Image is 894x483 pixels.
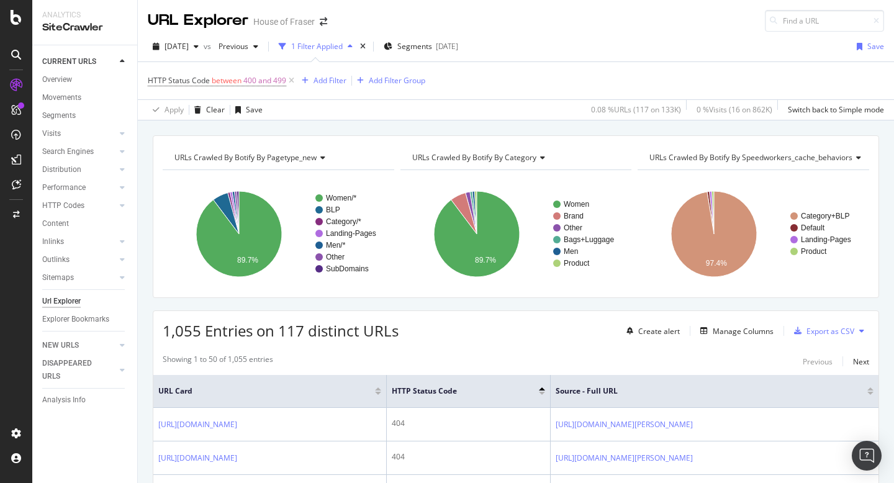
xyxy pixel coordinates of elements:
div: Export as CSV [806,326,854,336]
text: Product [801,247,827,256]
a: Explorer Bookmarks [42,313,129,326]
button: Clear [189,100,225,120]
div: times [358,40,368,53]
div: 1 Filter Applied [291,41,343,52]
div: HTTP Codes [42,199,84,212]
a: [URL][DOMAIN_NAME] [158,452,237,464]
div: Apply [165,104,184,115]
div: Sitemaps [42,271,74,284]
button: Next [853,354,869,369]
a: CURRENT URLS [42,55,116,68]
span: Previous [214,41,248,52]
a: HTTP Codes [42,199,116,212]
text: Landing-Pages [801,235,851,244]
text: Other [564,223,582,232]
h4: URLs Crawled By Botify By category [410,148,621,168]
text: Default [801,223,825,232]
a: Outlinks [42,253,116,266]
text: SubDomains [326,264,369,273]
button: Add Filter [297,73,346,88]
text: 97.4% [706,259,727,268]
button: Create alert [621,321,680,341]
div: Manage Columns [713,326,774,336]
span: Source - Full URL [556,386,849,397]
a: [URL][DOMAIN_NAME][PERSON_NAME] [556,418,693,431]
text: Brand [564,212,584,220]
a: Overview [42,73,129,86]
span: between [212,75,242,86]
a: Content [42,217,129,230]
a: [URL][DOMAIN_NAME][PERSON_NAME] [556,452,693,464]
div: URL Explorer [148,10,248,31]
div: Content [42,217,69,230]
a: Performance [42,181,116,194]
text: Category+BLP [801,212,849,220]
div: Clear [206,104,225,115]
div: Save [246,104,263,115]
button: 1 Filter Applied [274,37,358,56]
button: Save [852,37,884,56]
svg: A chart. [163,180,394,288]
a: Visits [42,127,116,140]
text: Product [564,259,590,268]
button: Segments[DATE] [379,37,463,56]
a: Movements [42,91,129,104]
div: Outlinks [42,253,70,266]
a: Inlinks [42,235,116,248]
text: Men [564,247,578,256]
h4: URLs Crawled By Botify By speedworkers_cache_behaviors [647,148,871,168]
svg: A chart. [400,180,632,288]
div: Movements [42,91,81,104]
button: Save [230,100,263,120]
button: Export as CSV [789,321,854,341]
text: Landing-Pages [326,229,376,238]
button: Manage Columns [695,323,774,338]
div: NEW URLS [42,339,79,352]
text: Other [326,253,345,261]
div: Inlinks [42,235,64,248]
a: Segments [42,109,129,122]
span: HTTP Status Code [392,386,520,397]
div: Search Engines [42,145,94,158]
span: URLs Crawled By Botify By pagetype_new [174,152,317,163]
div: 404 [392,418,545,429]
div: Previous [803,356,833,367]
div: 0 % Visits ( 16 on 862K ) [697,104,772,115]
button: Apply [148,100,184,120]
div: Analytics [42,10,127,20]
text: 89.7% [237,256,258,264]
span: URL Card [158,386,372,397]
span: 1,055 Entries on 117 distinct URLs [163,320,399,341]
text: Women/* [326,194,356,202]
div: Create alert [638,326,680,336]
a: Url Explorer [42,295,129,308]
div: Add Filter [314,75,346,86]
div: Switch back to Simple mode [788,104,884,115]
div: Explorer Bookmarks [42,313,109,326]
span: Segments [397,41,432,52]
a: [URL][DOMAIN_NAME] [158,418,237,431]
div: Next [853,356,869,367]
span: vs [204,41,214,52]
svg: A chart. [638,180,869,288]
div: SiteCrawler [42,20,127,35]
span: URLs Crawled By Botify By category [412,152,536,163]
div: DISAPPEARED URLS [42,357,105,383]
div: Distribution [42,163,81,176]
div: Overview [42,73,72,86]
div: 404 [392,451,545,463]
div: CURRENT URLS [42,55,96,68]
div: Url Explorer [42,295,81,308]
button: [DATE] [148,37,204,56]
a: Distribution [42,163,116,176]
div: Visits [42,127,61,140]
button: Switch back to Simple mode [783,100,884,120]
button: Previous [214,37,263,56]
a: DISAPPEARED URLS [42,357,116,383]
span: 400 and 499 [243,72,286,89]
span: HTTP Status Code [148,75,210,86]
div: arrow-right-arrow-left [320,17,327,26]
button: Add Filter Group [352,73,425,88]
